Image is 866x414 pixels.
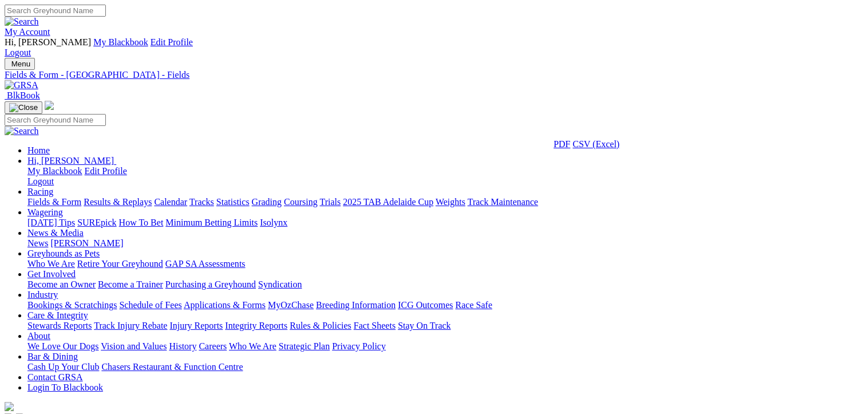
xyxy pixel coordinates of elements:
[154,197,187,207] a: Calendar
[319,197,341,207] a: Trials
[119,218,164,227] a: How To Bet
[165,218,258,227] a: Minimum Betting Limits
[11,60,30,68] span: Menu
[189,197,214,207] a: Tracks
[27,383,103,392] a: Login To Blackbook
[27,352,78,361] a: Bar & Dining
[5,402,14,411] img: logo-grsa-white.png
[27,218,861,228] div: Wagering
[553,139,619,149] div: Download
[9,103,38,112] img: Close
[27,228,84,238] a: News & Media
[27,300,861,310] div: Industry
[27,238,48,248] a: News
[436,197,465,207] a: Weights
[5,27,50,37] a: My Account
[27,331,50,341] a: About
[316,300,396,310] a: Breeding Information
[27,197,81,207] a: Fields & Form
[27,362,861,372] div: Bar & Dining
[27,218,75,227] a: [DATE] Tips
[199,341,227,351] a: Careers
[27,279,861,290] div: Get Involved
[27,238,861,249] div: News & Media
[184,300,266,310] a: Applications & Forms
[455,300,492,310] a: Race Safe
[169,321,223,330] a: Injury Reports
[165,279,256,289] a: Purchasing a Greyhound
[27,310,88,320] a: Care & Integrity
[354,321,396,330] a: Fact Sheets
[27,259,75,269] a: Who We Are
[332,341,386,351] a: Privacy Policy
[84,197,152,207] a: Results & Replays
[27,362,99,372] a: Cash Up Your Club
[27,321,861,331] div: Care & Integrity
[553,139,570,149] a: PDF
[85,166,127,176] a: Edit Profile
[5,114,106,126] input: Search
[27,341,861,352] div: About
[77,259,163,269] a: Retire Your Greyhound
[5,58,35,70] button: Toggle navigation
[27,166,861,187] div: Hi, [PERSON_NAME]
[27,207,63,217] a: Wagering
[165,259,246,269] a: GAP SA Assessments
[5,5,106,17] input: Search
[27,166,82,176] a: My Blackbook
[252,197,282,207] a: Grading
[225,321,287,330] a: Integrity Reports
[151,37,193,47] a: Edit Profile
[258,279,302,289] a: Syndication
[169,341,196,351] a: History
[290,321,351,330] a: Rules & Policies
[77,218,116,227] a: SUREpick
[468,197,538,207] a: Track Maintenance
[5,90,40,100] a: BlkBook
[101,341,167,351] a: Vision and Values
[93,37,148,47] a: My Blackbook
[268,300,314,310] a: MyOzChase
[5,17,39,27] img: Search
[27,372,82,382] a: Contact GRSA
[572,139,619,149] a: CSV (Excel)
[284,197,318,207] a: Coursing
[5,37,861,58] div: My Account
[50,238,123,248] a: [PERSON_NAME]
[7,90,40,100] span: BlkBook
[27,156,116,165] a: Hi, [PERSON_NAME]
[27,300,117,310] a: Bookings & Scratchings
[398,321,450,330] a: Stay On Track
[94,321,167,330] a: Track Injury Rebate
[5,126,39,136] img: Search
[5,101,42,114] button: Toggle navigation
[5,37,91,47] span: Hi, [PERSON_NAME]
[27,279,96,289] a: Become an Owner
[27,249,100,258] a: Greyhounds as Pets
[27,259,861,269] div: Greyhounds as Pets
[101,362,243,372] a: Chasers Restaurant & Function Centre
[27,290,58,299] a: Industry
[5,80,38,90] img: GRSA
[343,197,433,207] a: 2025 TAB Adelaide Cup
[5,48,31,57] a: Logout
[27,187,53,196] a: Racing
[45,101,54,110] img: logo-grsa-white.png
[260,218,287,227] a: Isolynx
[398,300,453,310] a: ICG Outcomes
[27,176,54,186] a: Logout
[27,269,76,279] a: Get Involved
[5,70,861,80] a: Fields & Form - [GEOGRAPHIC_DATA] - Fields
[27,197,861,207] div: Racing
[27,156,114,165] span: Hi, [PERSON_NAME]
[27,145,50,155] a: Home
[229,341,276,351] a: Who We Are
[27,321,92,330] a: Stewards Reports
[27,341,98,351] a: We Love Our Dogs
[216,197,250,207] a: Statistics
[279,341,330,351] a: Strategic Plan
[98,279,163,289] a: Become a Trainer
[119,300,181,310] a: Schedule of Fees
